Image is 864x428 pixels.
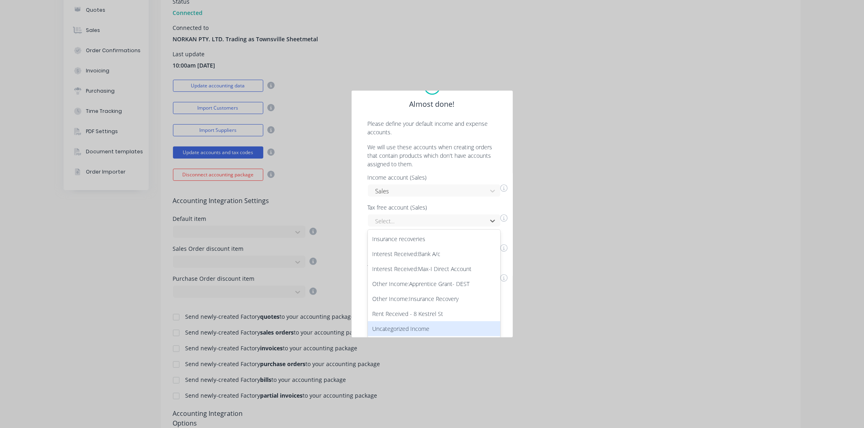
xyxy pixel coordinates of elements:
[368,205,508,210] div: Tax free account (Sales)
[368,175,508,180] div: Income account (Sales)
[368,231,500,246] div: Insurance recoveries
[368,261,500,276] div: Interest Received:Max-I Direct Account
[368,246,500,261] div: Interest Received:Bank A/c
[360,143,505,168] p: We will use these accounts when creating orders that contain products which don't have accounts a...
[360,119,505,136] p: Please define your default income and expense accounts.
[368,306,500,321] div: Rent Received - 8 Kestrel St
[368,321,500,336] div: Uncategorized Income
[368,291,500,306] div: Other Income:Insurance Recovery
[410,99,455,110] span: Almost done!
[368,276,500,291] div: Other Income:Apprentice Grant- DEST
